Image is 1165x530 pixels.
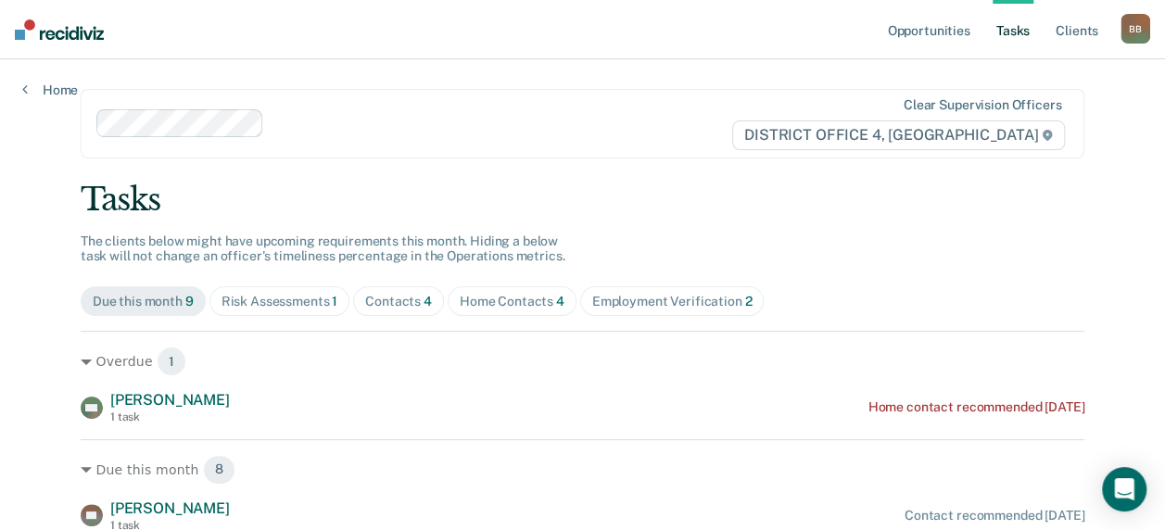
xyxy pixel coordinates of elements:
span: [PERSON_NAME] [110,391,230,409]
div: 1 task [110,410,230,423]
img: Recidiviz [15,19,104,40]
div: Clear supervision officers [904,97,1061,113]
div: Home Contacts [460,294,564,309]
span: 4 [424,294,432,309]
a: Home [22,82,78,98]
div: Tasks [81,181,1084,219]
div: Risk Assessments [222,294,338,309]
button: BB [1121,14,1150,44]
div: Home contact recommended [DATE] [867,399,1084,415]
span: [PERSON_NAME] [110,499,230,517]
div: Due this month [93,294,194,309]
div: Contact recommended [DATE] [905,508,1084,524]
span: DISTRICT OFFICE 4, [GEOGRAPHIC_DATA] [732,120,1065,150]
div: Overdue 1 [81,347,1084,376]
div: Due this month 8 [81,455,1084,485]
span: 1 [157,347,186,376]
span: 4 [556,294,564,309]
span: 8 [203,455,235,485]
span: The clients below might have upcoming requirements this month. Hiding a below task will not chang... [81,233,565,264]
div: Open Intercom Messenger [1102,467,1146,511]
span: 9 [185,294,194,309]
span: 1 [332,294,337,309]
span: 2 [744,294,752,309]
div: Employment Verification [592,294,753,309]
div: B B [1121,14,1150,44]
div: Contacts [365,294,432,309]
